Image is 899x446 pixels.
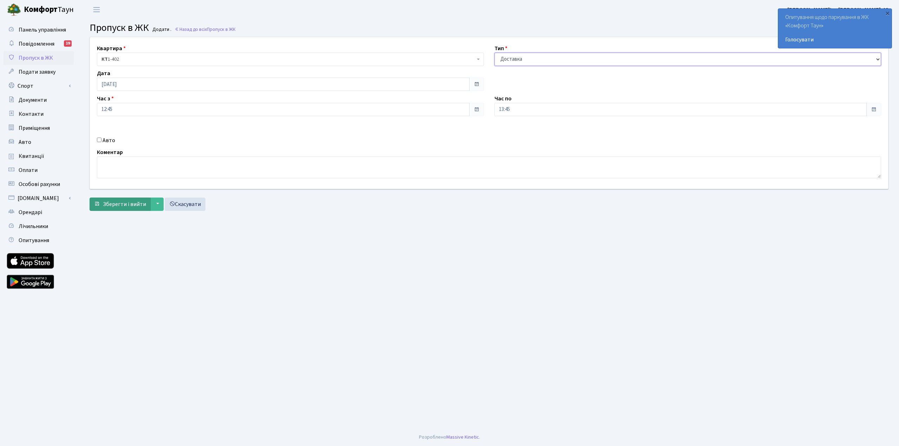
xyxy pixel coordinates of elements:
a: Лічильники [4,219,74,233]
span: Пропуск в ЖК [90,21,149,35]
label: Тип [494,44,507,53]
span: Опитування [19,237,49,244]
span: Пропуск в ЖК [207,26,236,33]
span: Контакти [19,110,44,118]
a: Контакти [4,107,74,121]
div: Розроблено . [419,433,480,441]
span: Подати заявку [19,68,55,76]
span: Документи [19,96,47,104]
button: Переключити навігацію [88,4,105,15]
a: Орендарі [4,205,74,219]
a: [PERSON_NAME]’єв [PERSON_NAME]. Ю. [787,6,891,14]
a: Пропуск в ЖК [4,51,74,65]
span: Лічильники [19,222,48,230]
div: Опитування щодо паркування в ЖК «Комфорт Таун» [778,9,892,48]
a: Опитування [4,233,74,247]
img: logo.png [7,3,21,17]
a: Панель управління [4,23,74,37]
a: Особові рахунки [4,177,74,191]
b: Комфорт [24,4,58,15]
a: Скасувати [165,198,205,211]
a: Massive Kinetic [446,433,479,441]
button: Зберегти і вийти [90,198,151,211]
span: Особові рахунки [19,180,60,188]
span: Таун [24,4,74,16]
span: Панель управління [19,26,66,34]
a: Авто [4,135,74,149]
small: Додати . [151,27,171,33]
span: <b>КТ</b>&nbsp;&nbsp;&nbsp;&nbsp;1-402 [101,56,475,63]
div: 19 [64,40,72,47]
span: <b>КТ</b>&nbsp;&nbsp;&nbsp;&nbsp;1-402 [97,53,484,66]
span: Пропуск в ЖК [19,54,53,62]
div: × [884,9,891,16]
a: Приміщення [4,121,74,135]
a: Документи [4,93,74,107]
span: Орендарі [19,208,42,216]
label: Коментар [97,148,123,157]
span: Приміщення [19,124,50,132]
span: Авто [19,138,31,146]
a: [DOMAIN_NAME] [4,191,74,205]
label: Дата [97,69,110,78]
a: Повідомлення19 [4,37,74,51]
label: Авто [103,136,115,145]
a: Квитанції [4,149,74,163]
label: Квартира [97,44,126,53]
a: Оплати [4,163,74,177]
a: Назад до всіхПропуск в ЖК [175,26,236,33]
label: Час по [494,94,512,103]
b: КТ [101,56,108,63]
a: Голосувати [785,35,885,44]
span: Оплати [19,166,38,174]
span: Повідомлення [19,40,54,48]
a: Спорт [4,79,74,93]
label: Час з [97,94,114,103]
span: Квитанції [19,152,44,160]
span: Зберегти і вийти [103,200,146,208]
a: Подати заявку [4,65,74,79]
